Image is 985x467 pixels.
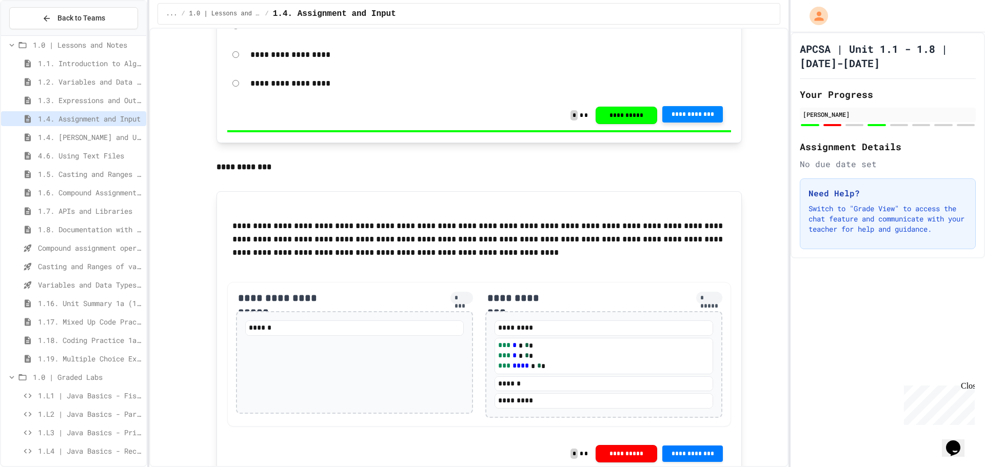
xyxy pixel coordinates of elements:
[4,4,71,65] div: Chat with us now!Close
[38,409,142,419] span: 1.L2 | Java Basics - Paragraphs Lab
[33,372,142,382] span: 1.0 | Graded Labs
[38,261,142,272] span: Casting and Ranges of variables - Quiz
[181,10,185,18] span: /
[900,381,975,425] iframe: chat widget
[57,13,105,24] span: Back to Teams
[38,113,142,124] span: 1.4. Assignment and Input
[273,8,396,20] span: 1.4. Assignment and Input
[38,427,142,438] span: 1.L3 | Java Basics - Printing Code Lab
[38,445,142,456] span: 1.L4 | Java Basics - Rectangle Lab
[38,76,142,87] span: 1.2. Variables and Data Types
[38,316,142,327] span: 1.17. Mixed Up Code Practice 1.1-1.6
[9,7,138,29] button: Back to Teams
[800,158,976,170] div: No due date set
[809,187,967,199] h3: Need Help?
[265,10,269,18] span: /
[38,95,142,106] span: 1.3. Expressions and Output [New]
[189,10,261,18] span: 1.0 | Lessons and Notes
[38,224,142,235] span: 1.8. Documentation with Comments and Preconditions
[942,426,975,457] iframe: chat widget
[38,390,142,401] span: 1.L1 | Java Basics - Fish Lab
[800,139,976,154] h2: Assignment Details
[38,132,142,143] span: 1.4. [PERSON_NAME] and User Input
[33,39,142,50] span: 1.0 | Lessons and Notes
[38,206,142,216] span: 1.7. APIs and Libraries
[166,10,178,18] span: ...
[38,298,142,309] span: 1.16. Unit Summary 1a (1.1-1.6)
[38,150,142,161] span: 4.6. Using Text Files
[800,42,976,70] h1: APCSA | Unit 1.1 - 1.8 | [DATE]-[DATE]
[38,279,142,290] span: Variables and Data Types - Quiz
[803,110,973,119] div: [PERSON_NAME]
[38,335,142,346] span: 1.18. Coding Practice 1a (1.1-1.6)
[38,58,142,69] span: 1.1. Introduction to Algorithms, Programming, and Compilers
[809,204,967,234] p: Switch to "Grade View" to access the chat feature and communicate with your teacher for help and ...
[38,169,142,179] span: 1.5. Casting and Ranges of Values
[38,242,142,253] span: Compound assignment operators - Quiz
[38,187,142,198] span: 1.6. Compound Assignment Operators
[38,353,142,364] span: 1.19. Multiple Choice Exercises for Unit 1a (1.1-1.6)
[800,87,976,101] h2: Your Progress
[799,4,831,28] div: My Account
